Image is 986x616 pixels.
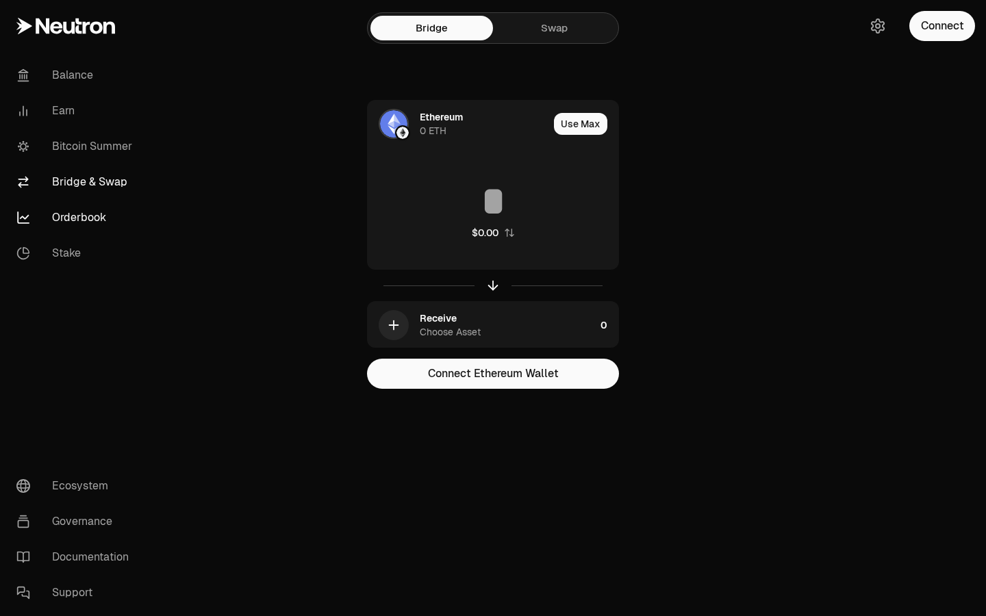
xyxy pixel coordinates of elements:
a: Governance [5,504,148,539]
img: ETH Logo [380,110,407,138]
button: Connect [909,11,975,41]
div: ETH LogoEthereum LogoEthereum0 ETH [368,101,548,147]
button: $0.00 [472,226,515,240]
a: Balance [5,57,148,93]
a: Ecosystem [5,468,148,504]
a: Support [5,575,148,611]
div: 0 [601,302,618,348]
div: 0 ETH [420,124,446,138]
div: ReceiveChoose Asset [368,302,595,348]
button: ReceiveChoose Asset0 [368,302,618,348]
a: Earn [5,93,148,129]
div: Choose Asset [420,325,481,339]
img: Ethereum Logo [396,127,409,139]
button: Connect Ethereum Wallet [367,359,619,389]
a: Stake [5,235,148,271]
a: Bridge [370,16,493,40]
div: Receive [420,311,457,325]
div: $0.00 [472,226,498,240]
a: Bridge & Swap [5,164,148,200]
a: Documentation [5,539,148,575]
button: Use Max [554,113,607,135]
a: Orderbook [5,200,148,235]
div: Ethereum [420,110,463,124]
a: Bitcoin Summer [5,129,148,164]
a: Swap [493,16,616,40]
